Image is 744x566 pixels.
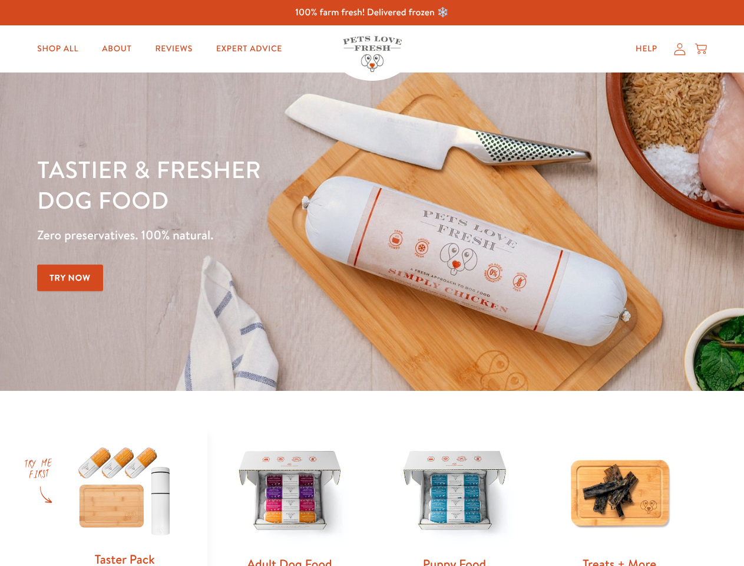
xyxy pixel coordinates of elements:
h1: Tastier & fresher dog food [37,154,484,215]
a: About [92,37,141,61]
a: Try Now [37,265,103,291]
a: Reviews [146,37,201,61]
img: Pets Love Fresh [343,36,402,72]
p: Zero preservatives. 100% natural. [37,225,484,246]
a: Expert Advice [207,37,292,61]
a: Help [626,37,667,61]
a: Shop All [28,37,88,61]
